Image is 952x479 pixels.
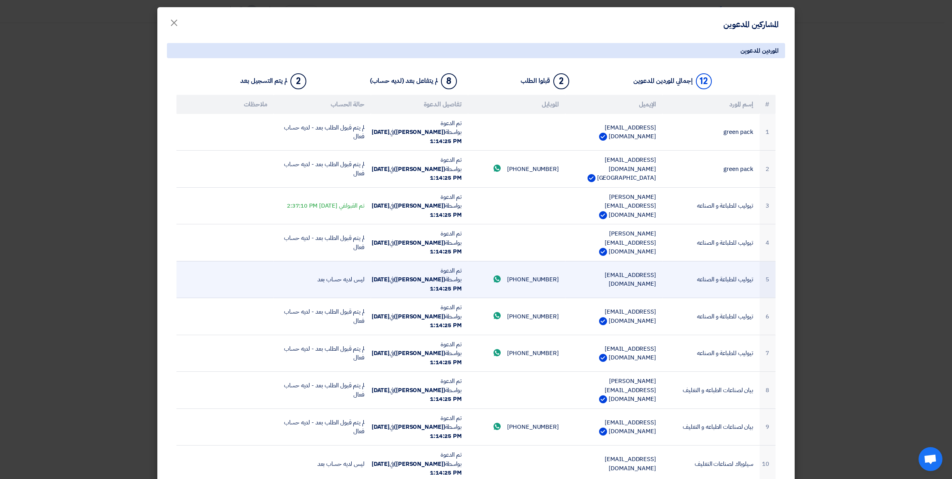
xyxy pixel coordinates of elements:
[565,114,662,151] td: [EMAIL_ADDRESS][DOMAIN_NAME]
[169,10,179,34] span: ×
[372,155,462,182] span: تم الدعوة بواسطة في
[760,187,776,224] td: 3
[662,261,760,298] td: تيوليب للطباعة و الصناعه
[468,95,565,114] th: الموبايل
[280,160,364,178] div: لم يتم قبول الطلب بعد - لديه حساب فعال
[372,119,462,145] span: تم الدعوة بواسطة في
[372,275,462,293] b: [DATE] 1:14:25 PM
[372,414,462,440] span: تم الدعوة بواسطة في
[441,73,457,89] div: 8
[760,151,776,188] td: 2
[696,73,712,89] div: 12
[394,312,445,321] b: ([PERSON_NAME])
[760,114,776,151] td: 1
[599,211,607,219] img: Verified Account
[565,372,662,409] td: [PERSON_NAME][EMAIL_ADDRESS][DOMAIN_NAME]
[280,459,364,469] div: ليس لديه حساب بعد
[565,151,662,188] td: [EMAIL_ADDRESS][DOMAIN_NAME][GEOGRAPHIC_DATA]
[372,422,462,440] b: [DATE] 1:14:25 PM
[919,447,942,471] div: Open chat
[280,123,364,141] div: لم يتم قبول الطلب بعد - لديه حساب فعال
[565,261,662,298] td: [EMAIL_ADDRESS][DOMAIN_NAME]
[760,408,776,446] td: 9
[468,261,565,298] td: [PHONE_NUMBER]
[599,428,607,436] img: Verified Account
[370,77,438,85] div: لم يتفاعل بعد (لديه حساب)
[280,275,364,284] div: ليس لديه حساب بعد
[280,344,364,362] div: لم يتم قبول الطلب بعد - لديه حساب فعال
[280,381,364,399] div: لم يتم قبول الطلب بعد - لديه حساب فعال
[468,408,565,446] td: [PHONE_NUMBER]
[372,192,462,219] span: تم الدعوة بواسطة في
[371,95,468,114] th: تفاصيل الدعوة
[662,114,760,151] td: green pack
[280,234,364,251] div: لم يتم قبول الطلب بعد - لديه حساب فعال
[240,77,287,85] div: لم يتم التسجيل بعد
[372,459,462,477] b: [DATE] 1:14:25 PM
[565,335,662,372] td: [EMAIL_ADDRESS][DOMAIN_NAME]
[372,377,462,403] span: تم الدعوة بواسطة في
[280,201,364,210] div: تم القبول
[176,95,274,114] th: ملاحظات
[372,450,462,477] span: تم الدعوة بواسطة في
[394,386,445,395] b: ([PERSON_NAME])
[372,349,462,367] b: [DATE] 1:14:25 PM
[662,187,760,224] td: تيوليب للطباعة و الصناعه
[372,386,462,404] b: [DATE] 1:14:25 PM
[468,335,565,372] td: [PHONE_NUMBER]
[468,151,565,188] td: [PHONE_NUMBER]
[565,224,662,261] td: [PERSON_NAME][EMAIL_ADDRESS][DOMAIN_NAME]
[760,224,776,261] td: 4
[662,224,760,261] td: تيوليب للطباعة و الصناعه
[760,372,776,409] td: 8
[394,165,445,173] b: ([PERSON_NAME])
[760,335,776,372] td: 7
[588,174,595,182] img: Verified Account
[599,317,607,325] img: Verified Account
[468,298,565,335] td: [PHONE_NUMBER]
[372,266,462,293] span: تم الدعوة بواسطة في
[521,77,550,85] div: قبلوا الطلب
[394,422,445,431] b: ([PERSON_NAME])
[565,298,662,335] td: [EMAIL_ADDRESS][DOMAIN_NAME]
[394,128,445,136] b: ([PERSON_NAME])
[599,395,607,403] img: Verified Account
[760,261,776,298] td: 5
[662,335,760,372] td: تيوليب للطباعة و الصناعه
[372,128,462,145] b: [DATE] 1:14:25 PM
[599,354,607,362] img: Verified Account
[287,201,346,210] span: في [DATE] 2:37:10 PM
[163,13,185,29] button: Close
[394,275,445,284] b: ([PERSON_NAME])
[394,349,445,357] b: ([PERSON_NAME])
[372,229,462,256] span: تم الدعوة بواسطة في
[599,248,607,256] img: Verified Account
[372,303,462,330] span: تم الدعوة بواسطة في
[633,77,693,85] div: إجمالي الموردين المدعوين
[372,238,462,256] b: [DATE] 1:14:25 PM
[372,201,462,219] b: [DATE] 1:14:25 PM
[280,307,364,325] div: لم يتم قبول الطلب بعد - لديه حساب فعال
[372,165,462,183] b: [DATE] 1:14:25 PM
[662,408,760,446] td: بيان لصناعات الطباعه و التغليف
[760,95,776,114] th: #
[565,408,662,446] td: [EMAIL_ADDRESS][DOMAIN_NAME]
[394,459,445,468] b: ([PERSON_NAME])
[599,133,607,141] img: Verified Account
[760,298,776,335] td: 6
[740,46,779,55] span: الموردين المدعوين
[662,298,760,335] td: تيوليب للطباعة و الصناعه
[662,95,760,114] th: إسم المورد
[565,187,662,224] td: [PERSON_NAME][EMAIL_ADDRESS][DOMAIN_NAME]
[394,201,445,210] b: ([PERSON_NAME])
[372,312,462,330] b: [DATE] 1:14:25 PM
[280,418,364,436] div: لم يتم قبول الطلب بعد - لديه حساب فعال
[290,73,306,89] div: 2
[723,19,779,29] h4: المشاركين المدعوين
[553,73,569,89] div: 2
[372,340,462,367] span: تم الدعوة بواسطة في
[274,95,371,114] th: حالة الحساب
[394,238,445,247] b: ([PERSON_NAME])
[662,372,760,409] td: بيان لصناعات الطباعه و التغليف
[565,95,662,114] th: الإيميل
